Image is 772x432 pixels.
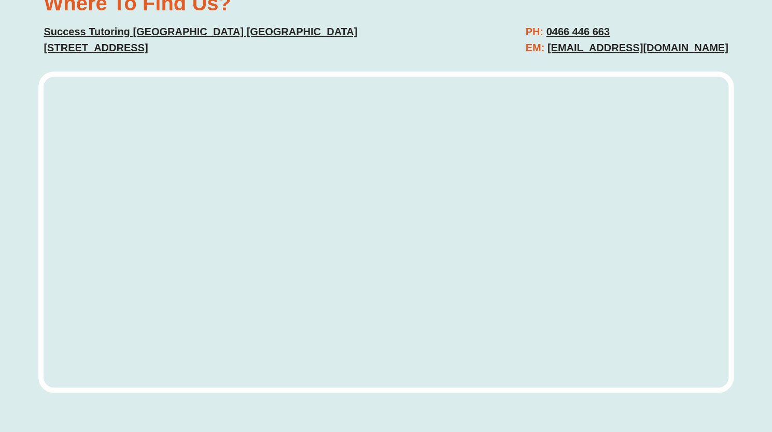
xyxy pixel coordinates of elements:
[44,42,148,53] u: [STREET_ADDRESS]
[546,26,609,37] a: 0466 446 663
[525,42,544,53] span: EM:
[44,26,357,37] u: Success Tutoring [GEOGRAPHIC_DATA] [GEOGRAPHIC_DATA]
[44,77,728,387] iframe: Campbelltown NSW
[525,26,543,37] span: PH:
[44,26,357,53] a: Success Tutoring [GEOGRAPHIC_DATA] [GEOGRAPHIC_DATA][STREET_ADDRESS]
[548,42,728,53] a: [EMAIL_ADDRESS][DOMAIN_NAME]
[599,315,772,432] iframe: Chat Widget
